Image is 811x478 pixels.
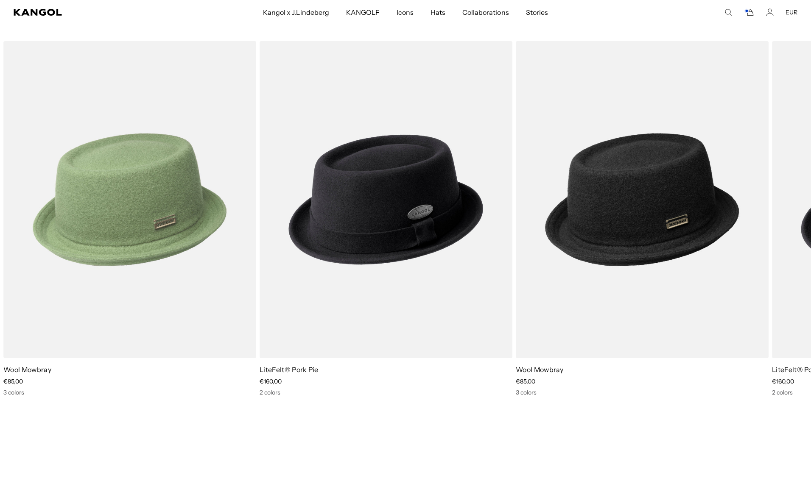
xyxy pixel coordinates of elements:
[786,8,797,16] button: EUR
[260,378,282,385] span: €160,00
[14,9,174,16] a: Kangol
[256,41,512,396] div: 2 of 2
[744,8,754,16] button: Cart
[766,8,774,16] a: Account
[772,378,794,385] span: €160,00
[724,8,732,16] summary: Search here
[260,41,512,358] img: LiteFelt® Pork Pie
[3,41,256,358] img: Wool Mowbray
[3,365,51,374] a: Wool Mowbray
[512,41,769,396] div: 1 of 2
[260,389,512,396] div: 2 colors
[516,389,769,396] div: 3 colors
[516,41,769,358] img: Wool Mowbray
[3,389,256,396] div: 3 colors
[260,365,319,374] a: LiteFelt® Pork Pie
[3,378,23,385] span: €85,00
[516,378,535,385] span: €85,00
[516,365,564,374] a: Wool Mowbray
